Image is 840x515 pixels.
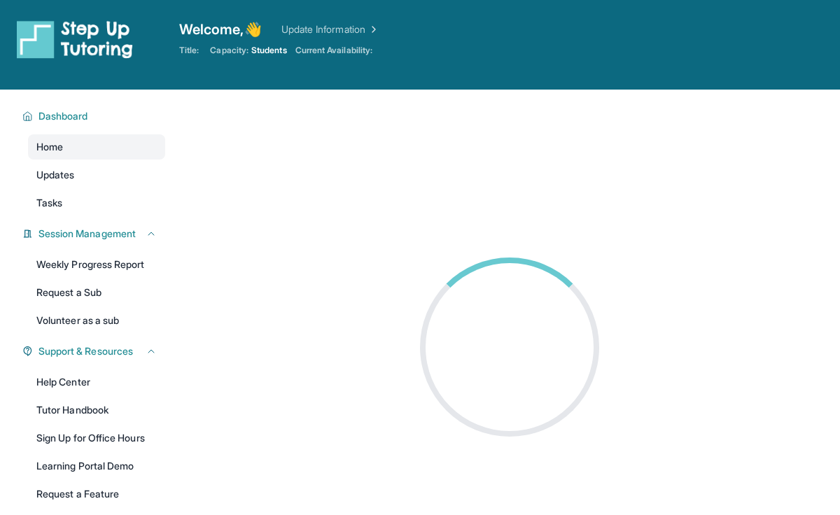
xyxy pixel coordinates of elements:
span: Capacity: [210,45,248,56]
a: Tutor Handbook [28,397,165,423]
button: Support & Resources [33,344,157,358]
img: Chevron Right [365,22,379,36]
span: Welcome, 👋 [179,20,262,39]
a: Sign Up for Office Hours [28,425,165,451]
img: logo [17,20,133,59]
a: Request a Sub [28,280,165,305]
span: Title: [179,45,199,56]
span: Students [251,45,287,56]
a: Request a Feature [28,481,165,507]
button: Session Management [33,227,157,241]
button: Dashboard [33,109,157,123]
span: Dashboard [38,109,88,123]
a: Update Information [281,22,379,36]
span: Home [36,140,63,154]
a: Tasks [28,190,165,216]
span: Tasks [36,196,62,210]
a: Home [28,134,165,160]
span: Updates [36,168,75,182]
span: Support & Resources [38,344,133,358]
a: Help Center [28,369,165,395]
span: Session Management [38,227,136,241]
span: Current Availability: [295,45,372,56]
a: Learning Portal Demo [28,453,165,479]
a: Volunteer as a sub [28,308,165,333]
a: Updates [28,162,165,188]
a: Weekly Progress Report [28,252,165,277]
